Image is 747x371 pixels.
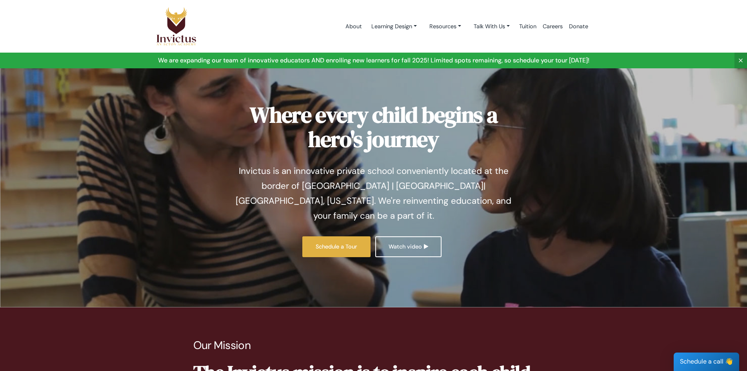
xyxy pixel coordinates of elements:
[375,236,442,257] a: Watch video
[467,19,516,34] a: Talk With Us
[566,10,591,43] a: Donate
[193,339,554,352] p: Our Mission
[342,10,365,43] a: About
[540,10,566,43] a: Careers
[231,103,517,151] h1: Where every child begins a hero's journey
[516,10,540,43] a: Tuition
[302,236,371,257] a: Schedule a Tour
[156,7,197,46] img: Logo
[365,19,423,34] a: Learning Design
[674,353,739,371] div: Schedule a call 👋
[423,19,467,34] a: Resources
[231,164,517,223] p: Invictus is an innovative private school conveniently located at the border of [GEOGRAPHIC_DATA] ...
